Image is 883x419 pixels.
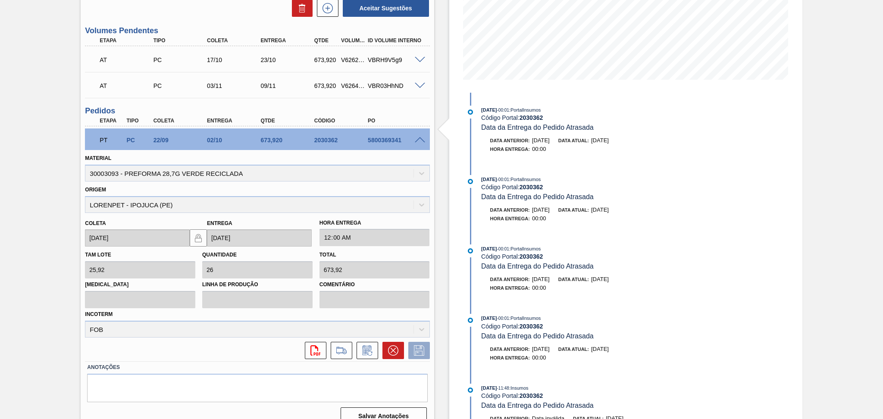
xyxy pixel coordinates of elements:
label: Comentário [319,278,430,291]
span: : PortalInsumos [509,316,541,321]
span: [DATE] [591,276,609,282]
div: Cancelar pedido [378,342,404,359]
span: Data da Entrega do Pedido Atrasada [481,332,594,340]
span: : PortalInsumos [509,177,541,182]
div: Aguardando Informações de Transporte [97,50,158,69]
span: [DATE] [532,276,550,282]
span: Data anterior: [490,347,530,352]
label: Hora Entrega [319,217,430,229]
span: Data atual: [558,138,589,143]
div: Qtde [258,118,319,124]
div: 17/10/2025 [205,56,265,63]
strong: 2030362 [520,323,543,330]
div: Código [312,118,373,124]
span: Data da Entrega do Pedido Atrasada [481,124,594,131]
div: Pedido de Compra [151,56,212,63]
img: atual [468,248,473,253]
span: - 00:01 [497,108,509,113]
span: [DATE] [532,137,550,144]
div: Informar alteração no pedido [352,342,378,359]
input: dd/mm/yyyy [85,229,190,247]
div: Etapa [97,38,158,44]
div: Pedido de Compra [124,137,152,144]
span: Data anterior: [490,277,530,282]
span: Data da Entrega do Pedido Atrasada [481,402,594,409]
h3: Pedidos [85,106,429,116]
div: Etapa [97,118,125,124]
span: Hora Entrega : [490,285,530,291]
div: V626471 [339,82,367,89]
p: AT [100,82,156,89]
span: Data atual: [558,277,589,282]
label: Quantidade [202,252,237,258]
img: locked [193,233,204,243]
div: Volume Portal [339,38,367,44]
span: [DATE] [481,385,497,391]
span: - 00:01 [497,177,509,182]
label: Entrega [207,220,232,226]
span: : Insumos [509,385,529,391]
label: Coleta [85,220,106,226]
div: Entrega [205,118,265,124]
div: 5800369341 [366,137,426,144]
strong: 2030362 [520,184,543,191]
div: VBRH9V5g9 [366,56,426,63]
div: 673,920 [312,82,340,89]
div: Pedido de Compra [151,82,212,89]
label: Material [85,155,111,161]
label: Origem [85,187,106,193]
span: [DATE] [481,246,497,251]
div: 673,920 [258,137,319,144]
span: [DATE] [481,316,497,321]
span: Hora Entrega : [490,355,530,360]
span: Hora Entrega : [490,147,530,152]
label: Incoterm [85,311,113,317]
span: [DATE] [591,206,609,213]
span: Data anterior: [490,138,530,143]
strong: 2030362 [520,114,543,121]
div: 02/10/2025 [205,137,265,144]
p: AT [100,56,156,63]
img: atual [468,318,473,323]
img: atual [468,109,473,115]
button: locked [190,229,207,247]
span: Data da Entrega do Pedido Atrasada [481,193,594,200]
input: dd/mm/yyyy [207,229,312,247]
label: Anotações [87,361,427,374]
span: [DATE] [481,177,497,182]
img: atual [468,179,473,184]
span: - 00:01 [497,247,509,251]
span: 00:00 [532,285,546,291]
img: atual [468,388,473,393]
span: 00:00 [532,146,546,152]
span: [DATE] [591,346,609,352]
div: Tipo [124,118,152,124]
div: Id Volume Interno [366,38,426,44]
span: 00:00 [532,215,546,222]
div: PO [366,118,426,124]
div: Aguardando Informações de Transporte [97,76,158,95]
div: Código Portal: [481,323,686,330]
div: Código Portal: [481,114,686,121]
h3: Volumes Pendentes [85,26,429,35]
label: [MEDICAL_DATA] [85,278,195,291]
span: [DATE] [532,206,550,213]
div: Qtde [312,38,340,44]
div: Código Portal: [481,253,686,260]
div: VBR03HhND [366,82,426,89]
div: Coleta [151,118,212,124]
div: Entrega [258,38,319,44]
div: Tipo [151,38,212,44]
span: 00:00 [532,354,546,361]
span: - 11:48 [497,386,509,391]
span: Data anterior: [490,207,530,213]
div: V626285 [339,56,367,63]
span: [DATE] [532,346,550,352]
div: Abrir arquivo PDF [301,342,326,359]
span: : PortalInsumos [509,246,541,251]
span: Data da Entrega do Pedido Atrasada [481,263,594,270]
span: [DATE] [481,107,497,113]
p: PT [100,137,123,144]
div: 23/10/2025 [258,56,319,63]
div: 673,920 [312,56,340,63]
